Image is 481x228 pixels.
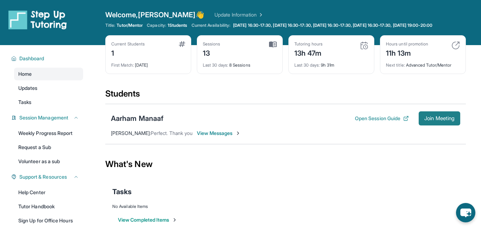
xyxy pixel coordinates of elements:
button: Support & Resources [17,173,79,180]
div: Hours until promotion [386,41,428,47]
span: Title: [105,23,115,28]
div: 1 [111,47,145,58]
span: Home [18,70,32,78]
span: Tasks [112,187,132,197]
a: Updates [14,82,83,94]
a: Help Center [14,186,83,199]
a: Tutor Handbook [14,200,83,213]
span: Last 30 days : [294,62,320,68]
a: Home [14,68,83,80]
button: Session Management [17,114,79,121]
button: chat-button [456,203,475,222]
img: Chevron-Right [235,130,241,136]
span: Current Availability: [192,23,230,28]
span: [PERSON_NAME] : [111,130,151,136]
span: Perfect. Thank you [151,130,193,136]
a: [DATE] 16:30-17:30, [DATE] 16:30-17:30, [DATE] 16:30-17:30, [DATE] 16:30-17:30, [DATE] 19:00-20:00 [232,23,434,28]
div: 8 Sessions [203,58,277,68]
span: Dashboard [19,55,44,62]
div: 13h 47m [294,47,323,58]
div: 9h 31m [294,58,368,68]
span: Updates [18,85,38,92]
div: Current Students [111,41,145,47]
div: Advanced Tutor/Mentor [386,58,460,68]
button: Open Session Guide [355,115,409,122]
span: [DATE] 16:30-17:30, [DATE] 16:30-17:30, [DATE] 16:30-17:30, [DATE] 16:30-17:30, [DATE] 19:00-20:00 [233,23,432,28]
img: card [451,41,460,50]
div: No Available Items [112,204,459,209]
a: Volunteer as a sub [14,155,83,168]
button: Join Meeting [419,111,460,125]
button: View Completed Items [118,216,177,223]
span: Support & Resources [19,173,67,180]
span: Last 30 days : [203,62,228,68]
img: card [360,41,368,50]
span: Welcome, [PERSON_NAME] 👋 [105,10,205,20]
div: [DATE] [111,58,185,68]
img: Chevron Right [257,11,264,18]
span: Next title : [386,62,405,68]
a: Update Information [214,11,264,18]
div: What's New [105,149,466,180]
div: 11h 13m [386,47,428,58]
span: Tutor/Mentor [117,23,143,28]
img: card [269,41,277,48]
div: 13 [203,47,220,58]
span: Tasks [18,99,31,106]
span: 1 Students [168,23,187,28]
span: First Match : [111,62,134,68]
div: Sessions [203,41,220,47]
div: Students [105,88,466,104]
span: Capacity: [147,23,166,28]
div: Tutoring hours [294,41,323,47]
div: Aarham Manaaf [111,113,163,123]
span: Join Meeting [424,116,455,121]
span: Session Management [19,114,68,121]
a: Weekly Progress Report [14,127,83,140]
a: Request a Sub [14,141,83,154]
a: Tasks [14,96,83,109]
button: Dashboard [17,55,79,62]
span: View Messages [197,130,241,137]
a: Sign Up for Office Hours [14,214,83,227]
img: card [179,41,185,47]
img: logo [8,10,67,30]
